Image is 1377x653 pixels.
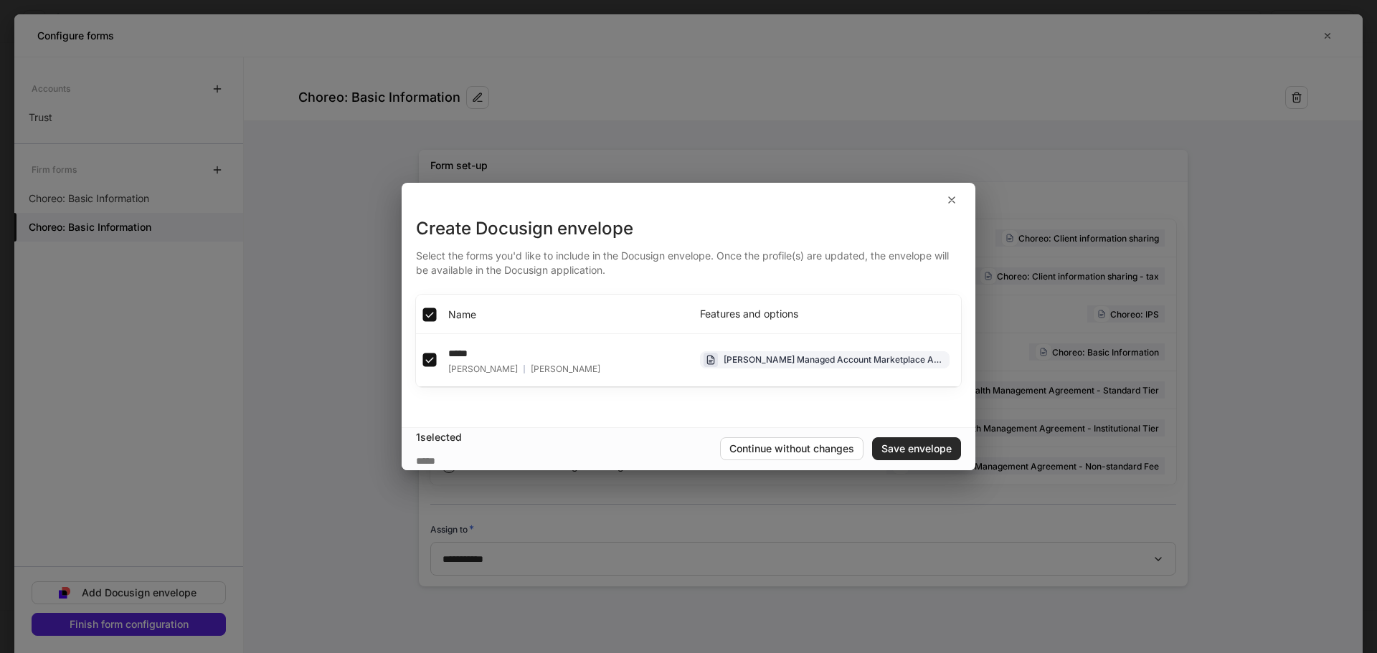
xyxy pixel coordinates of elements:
div: 1 selected [416,430,720,444]
div: [PERSON_NAME] Managed Account Marketplace Account Application for Trust Accounts [724,353,943,366]
div: Create Docusign envelope [416,217,961,240]
button: Save envelope [872,437,961,460]
span: [PERSON_NAME] [531,363,600,375]
div: Save envelope [881,444,952,454]
div: Continue without changes [729,444,854,454]
div: Select the forms you'd like to include in the Docusign envelope. Once the profile(s) are updated,... [416,240,961,277]
div: [PERSON_NAME] [448,363,600,375]
span: Name [448,308,476,322]
th: Features and options [688,295,961,333]
button: Continue without changes [720,437,863,460]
